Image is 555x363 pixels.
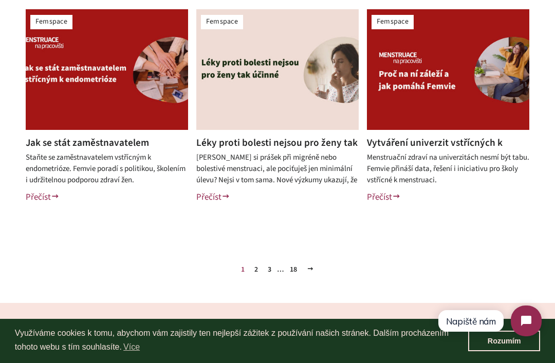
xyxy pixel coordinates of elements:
span: 1 [237,262,249,277]
div: Menstruační zdraví na univerzitách nesmí být tabu. Femvie přináší data, řešení i iniciativu pro š... [367,152,529,185]
span: Využíváme cookies k tomu, abychom vám zajistily ten nejlepší zážitek z používání našich stránek. ... [15,327,468,355]
a: learn more about cookies [122,339,141,355]
iframe: Tidio Chat [429,297,550,345]
img: Vytváření univerzit vstřícných k menstruaci: Menstruační zdraví na vysokých školách [367,9,529,130]
a: Přečíst [196,191,230,203]
div: Staňte se zaměstnavatelem vstřícným k endometrióze. Femvie poradí s politikou, školením i udržite... [26,152,188,185]
a: Přečíst [367,191,401,203]
span: … [277,266,284,273]
a: 2 [250,262,262,277]
a: Femspace [35,16,67,27]
a: Femspace [206,16,238,27]
a: 3 [264,262,275,277]
a: Femspace [377,16,409,27]
div: [PERSON_NAME] si prášek při migréně nebo bolestivé menstruaci, ale pociťuješ jen minimální úlevu?... [196,152,359,185]
a: 18 [286,262,301,277]
a: Přečíst [26,191,60,203]
img: Léky proti bolesti nejsou pro ženy tak účinné. Proč? [196,9,359,130]
img: Jak se stát zaměstnavatelem vstřícným k endometrióze [26,9,188,130]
